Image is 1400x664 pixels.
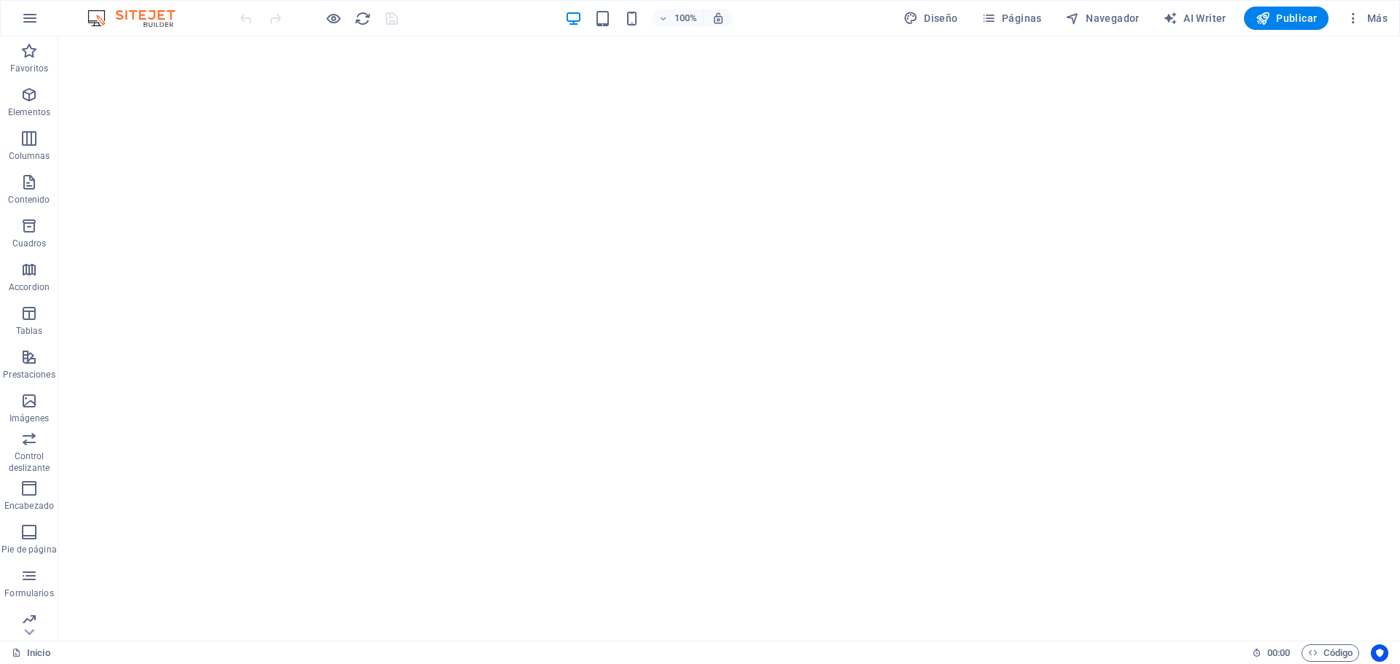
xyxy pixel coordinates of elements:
[84,9,193,27] img: Editor Logo
[324,9,342,27] button: Haz clic para salir del modo de previsualización y seguir editando
[1059,7,1146,30] button: Navegador
[1,544,56,555] p: Pie de página
[976,7,1048,30] button: Páginas
[1256,11,1318,26] span: Publicar
[9,413,49,424] p: Imágenes
[354,9,371,27] button: reload
[4,500,54,512] p: Encabezado
[898,7,964,30] button: Diseño
[16,325,43,337] p: Tablas
[674,9,697,27] h6: 100%
[4,587,53,599] p: Formularios
[652,9,704,27] button: 100%
[1252,644,1291,662] h6: Tiempo de la sesión
[1065,11,1140,26] span: Navegador
[1157,7,1232,30] button: AI Writer
[3,369,55,380] p: Prestaciones
[1346,11,1388,26] span: Más
[8,106,50,118] p: Elementos
[1244,7,1329,30] button: Publicar
[12,238,47,249] p: Cuadros
[1308,644,1353,662] span: Código
[712,12,725,25] i: Al redimensionar, ajustar el nivel de zoom automáticamente para ajustarse al dispositivo elegido.
[903,11,958,26] span: Diseño
[898,7,964,30] div: Diseño (Ctrl+Alt+Y)
[981,11,1042,26] span: Páginas
[8,194,50,206] p: Contenido
[9,150,50,162] p: Columnas
[1302,644,1359,662] button: Código
[1267,644,1290,662] span: 00 00
[1371,644,1388,662] button: Usercentrics
[9,281,50,293] p: Accordion
[12,644,50,662] a: Haz clic para cancelar la selección y doble clic para abrir páginas
[1340,7,1393,30] button: Más
[1163,11,1226,26] span: AI Writer
[10,63,48,74] p: Favoritos
[354,10,371,27] i: Volver a cargar página
[1277,647,1280,658] span: :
